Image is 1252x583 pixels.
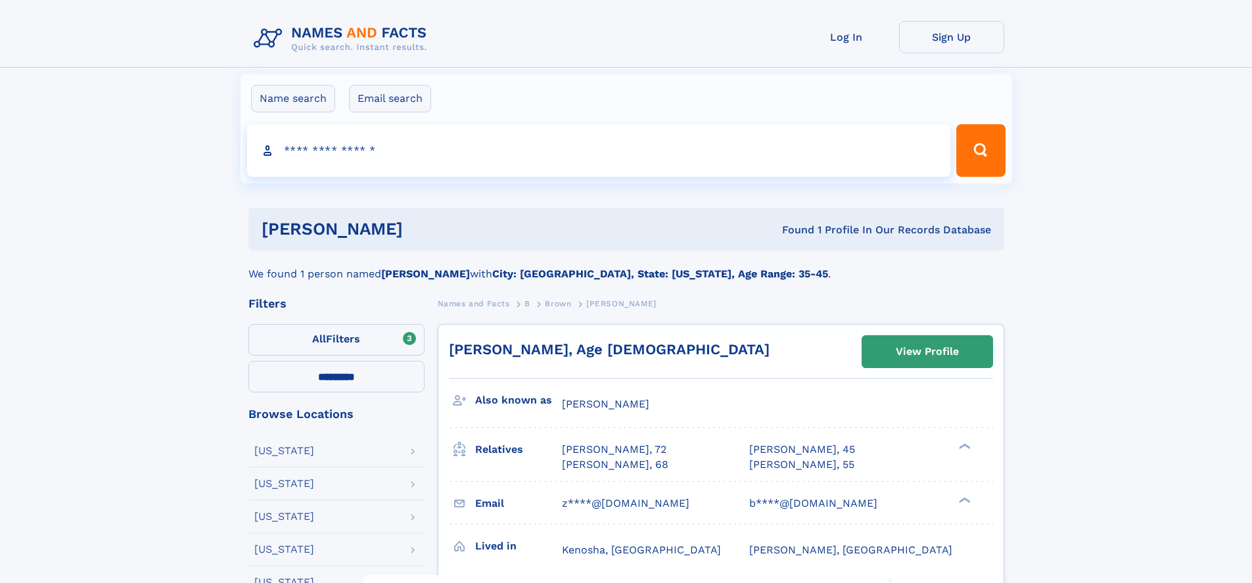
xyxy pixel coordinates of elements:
[862,336,992,367] a: View Profile
[586,299,657,308] span: [PERSON_NAME]
[381,268,470,280] b: [PERSON_NAME]
[562,398,649,410] span: [PERSON_NAME]
[449,341,770,358] a: [PERSON_NAME], Age [DEMOGRAPHIC_DATA]
[254,446,314,456] div: [US_STATE]
[248,21,438,57] img: Logo Names and Facts
[749,544,952,556] span: [PERSON_NAME], [GEOGRAPHIC_DATA]
[545,295,571,312] a: Brown
[254,511,314,522] div: [US_STATE]
[475,389,562,411] h3: Also known as
[899,21,1004,53] a: Sign Up
[896,337,959,367] div: View Profile
[349,85,431,112] label: Email search
[492,268,828,280] b: City: [GEOGRAPHIC_DATA], State: [US_STATE], Age Range: 35-45
[475,535,562,557] h3: Lived in
[545,299,571,308] span: Brown
[254,544,314,555] div: [US_STATE]
[592,223,991,237] div: Found 1 Profile In Our Records Database
[524,299,530,308] span: B
[956,442,971,451] div: ❯
[956,496,971,504] div: ❯
[248,298,425,310] div: Filters
[251,85,335,112] label: Name search
[248,324,425,356] label: Filters
[956,124,1005,177] button: Search Button
[749,442,855,457] a: [PERSON_NAME], 45
[248,250,1004,282] div: We found 1 person named with .
[438,295,510,312] a: Names and Facts
[247,124,951,177] input: search input
[749,457,854,472] a: [PERSON_NAME], 55
[524,295,530,312] a: B
[562,442,666,457] a: [PERSON_NAME], 72
[312,333,326,345] span: All
[562,457,668,472] a: [PERSON_NAME], 68
[794,21,899,53] a: Log In
[262,221,593,237] h1: [PERSON_NAME]
[475,438,562,461] h3: Relatives
[248,408,425,420] div: Browse Locations
[562,544,721,556] span: Kenosha, [GEOGRAPHIC_DATA]
[254,478,314,489] div: [US_STATE]
[475,492,562,515] h3: Email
